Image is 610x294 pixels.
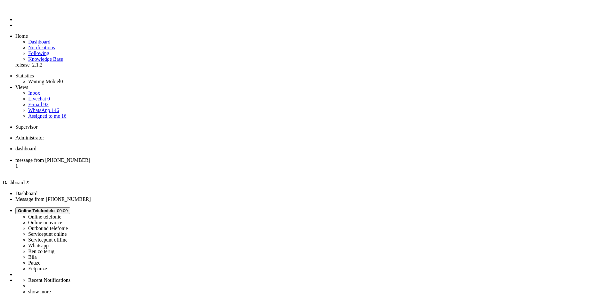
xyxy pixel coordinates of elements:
[28,249,54,254] label: Ben zo terug
[18,208,51,213] span: Online Telefonie
[44,102,49,107] span: 92
[28,56,63,62] a: Knowledge base
[15,5,27,11] a: Omnidesk
[28,51,49,56] a: Following
[28,214,61,219] label: Online telefonie
[28,243,49,248] label: Whatsapp
[28,220,62,225] label: Online nonvoice
[15,157,607,175] li: 15753
[28,107,59,113] a: WhatsApp 146
[28,102,49,107] a: E-mail 92
[28,79,63,84] a: Waiting Mobiel
[3,180,25,185] span: Dashboard
[28,107,50,113] span: WhatsApp
[61,113,67,119] span: 16
[15,17,607,22] li: Dashboard menu
[15,196,607,202] li: Message from [PHONE_NUMBER]
[28,102,42,107] span: E-mail
[28,96,46,101] span: Livechat
[26,180,29,185] i: X
[28,266,47,271] label: Eetpauze
[51,107,59,113] span: 146
[15,157,90,163] span: message from [PHONE_NUMBER]
[28,226,68,231] label: Outbound telefonie
[28,90,40,96] a: Inbox
[28,113,67,119] a: Assigned to me 16
[15,146,607,157] li: Dashboard
[28,45,55,50] a: Notifications menu item
[3,5,607,28] ul: Menu
[15,207,607,272] li: Online Telefoniefor 00:00 Online telefonieOnline nonvoiceOutbound telefonieServicepunt onlineServ...
[15,124,607,130] li: Supervisor
[28,237,68,242] label: Servicepunt offline
[28,39,50,44] a: Dashboard menu item
[15,152,607,157] div: Close tab
[28,113,60,119] span: Assigned to me
[28,96,50,101] a: Livechat 0
[15,73,607,79] li: Statistics
[28,56,63,62] span: Knowledge Base
[15,84,607,90] li: Views
[15,163,607,169] div: 1
[15,169,607,175] div: Close tab
[15,135,607,141] li: Administrator
[47,96,50,101] span: 0
[15,146,37,151] span: dashboard
[28,231,67,237] label: Servicepunt online
[28,254,37,260] label: Bila
[28,260,40,266] label: Pauze
[15,207,70,214] button: Online Telefoniefor 00:00
[3,33,607,68] ul: dashboard menu items
[15,33,607,39] li: Home menu item
[28,39,50,44] span: Dashboard
[60,79,63,84] span: 0
[28,45,55,50] span: Notifications
[28,277,607,283] li: Recent Notifications
[15,62,42,68] span: release_2.1.2
[15,22,607,28] li: Tickets menu
[18,208,68,213] span: for 00:00
[15,191,607,196] li: Dashboard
